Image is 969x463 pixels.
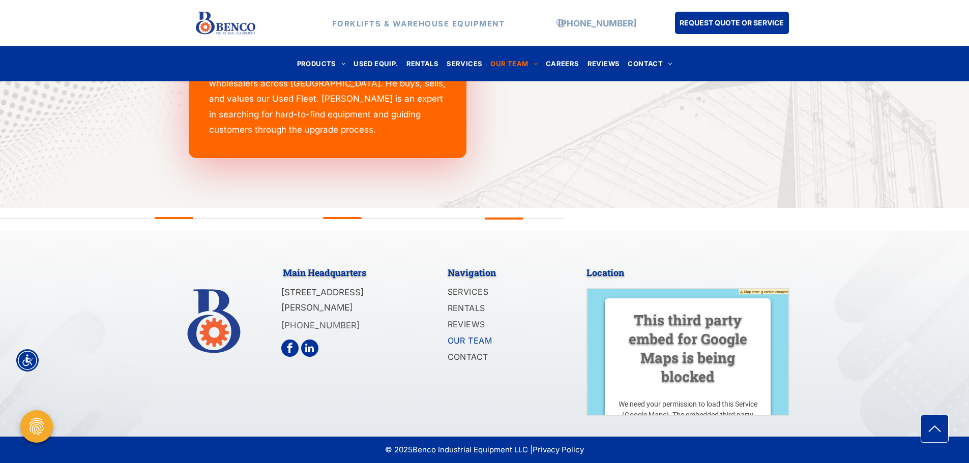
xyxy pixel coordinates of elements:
[448,266,496,279] span: Navigation
[293,57,350,71] a: PRODUCTS
[624,57,676,71] a: CONTACT
[558,18,636,28] a: [PHONE_NUMBER]
[16,349,39,372] div: Accessibility Menu
[385,444,413,456] span: © 2025
[448,317,557,333] a: REVIEWS
[448,333,557,350] a: OUR TEAM
[301,339,318,357] a: linkedin
[443,57,486,71] a: SERVICES
[413,445,584,454] span: Benco Industrial Equipment LLC |
[586,266,624,279] span: Location
[542,57,583,71] a: CAREERS
[283,266,366,279] span: Main Headquarters
[281,320,360,330] a: [PHONE_NUMBER]
[533,445,584,454] a: Privacy Policy
[281,339,299,357] a: facebook
[675,12,789,34] a: REQUEST QUOTE OR SERVICE
[486,57,542,71] a: OUR TEAM
[448,285,557,301] a: SERVICES
[680,13,784,32] span: REQUEST QUOTE OR SERVICE
[583,57,624,71] a: REVIEWS
[332,18,505,28] strong: FORKLIFTS & WAREHOUSE EQUIPMENT
[588,289,789,452] img: Google maps preview image
[617,398,758,452] p: We need your permission to load this Service (Google Maps). The embedded third party Service is n...
[448,350,557,366] a: CONTACT
[448,301,557,317] a: RENTALS
[617,310,758,385] h3: This third party embed for Google Maps is being blocked
[402,57,443,71] a: RENTALS
[349,57,402,71] a: USED EQUIP.
[281,287,364,313] span: [STREET_ADDRESS][PERSON_NAME]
